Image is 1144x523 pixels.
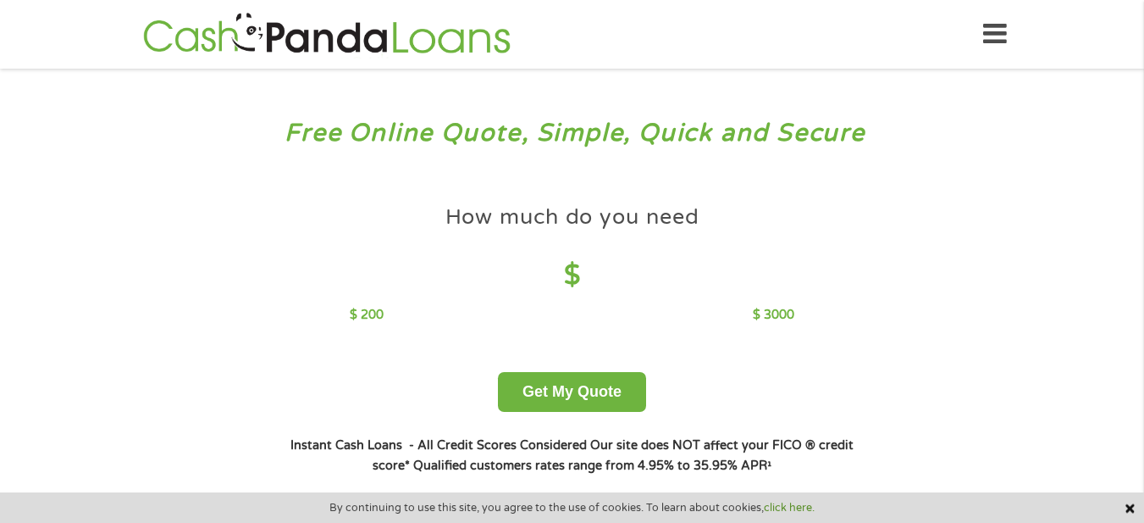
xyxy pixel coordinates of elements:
p: $ 3000 [753,306,794,325]
h4: How much do you need [445,203,699,231]
strong: Qualified customers rates range from 4.95% to 35.95% APR¹ [413,459,771,473]
strong: Instant Cash Loans - All Credit Scores Considered [290,438,587,453]
strong: Our site does NOT affect your FICO ® credit score* [373,438,854,473]
span: By continuing to use this site, you agree to the use of cookies. To learn about cookies, [329,502,815,514]
a: click here. [764,501,815,515]
p: $ 200 [350,306,384,325]
h4: $ [350,259,794,293]
img: GetLoanNow Logo [138,10,516,58]
button: Get My Quote [498,372,646,412]
h3: Free Online Quote, Simple, Quick and Secure [49,118,1096,149]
